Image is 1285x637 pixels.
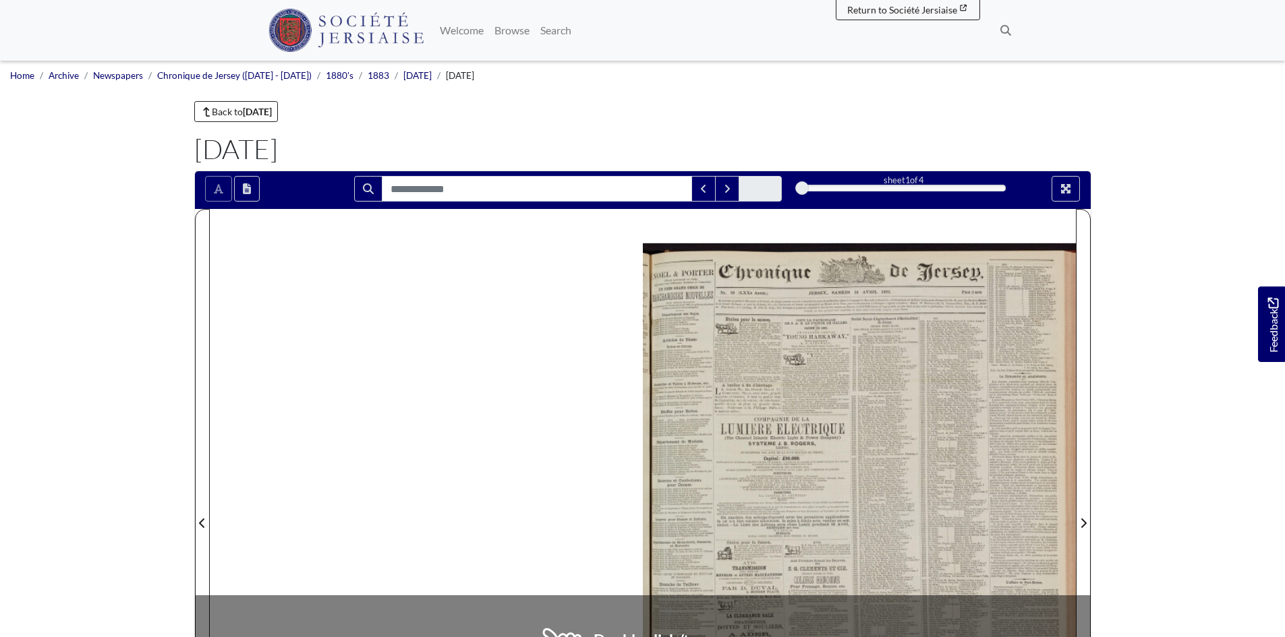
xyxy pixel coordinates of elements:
button: Toggle text selection (Alt+T) [205,176,232,202]
button: Open transcription window [234,176,260,202]
input: Search for [382,176,692,202]
button: Search [354,176,382,202]
span: Return to Société Jersiaise [847,4,957,16]
a: Would you like to provide feedback? [1258,286,1285,362]
a: [DATE] [403,70,432,81]
span: 1 [905,175,910,185]
a: 1883 [368,70,389,81]
button: Previous Match [691,176,716,202]
a: Home [10,70,34,81]
strong: [DATE] [243,106,272,117]
a: 1880's [326,70,353,81]
span: Feedback [1265,298,1281,353]
a: Search [535,17,577,44]
a: Newspapers [93,70,143,81]
a: Back to[DATE] [194,101,279,122]
h1: [DATE] [194,133,1091,165]
a: Chronique de Jersey ([DATE] - [DATE]) [157,70,312,81]
span: [DATE] [446,70,474,81]
img: Société Jersiaise [268,9,424,52]
a: Browse [489,17,535,44]
button: Full screen mode [1052,176,1080,202]
button: Next Match [715,176,739,202]
a: Welcome [434,17,489,44]
div: sheet of 4 [802,174,1006,187]
a: Société Jersiaise logo [268,5,424,55]
a: Archive [49,70,79,81]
